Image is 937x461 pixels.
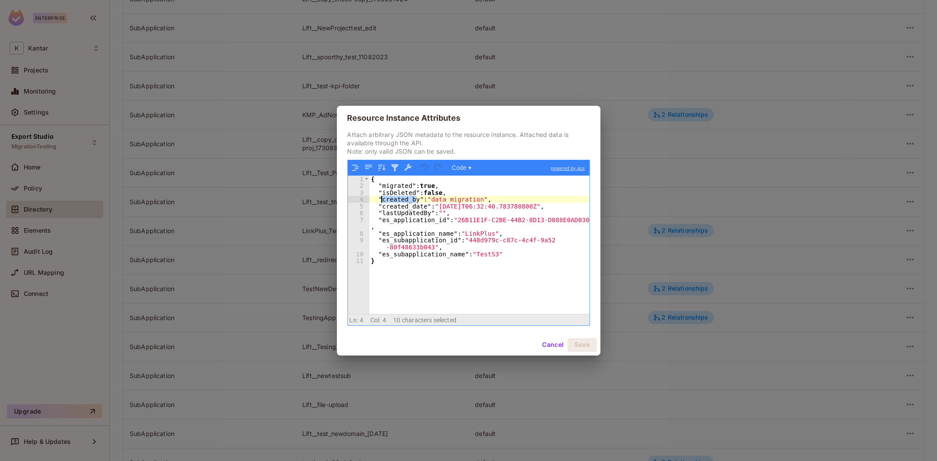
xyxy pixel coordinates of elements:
span: Col: [370,317,381,324]
span: 10 [393,317,400,324]
button: Cancel [539,338,567,352]
span: Ln: [350,317,358,324]
div: 6 [348,209,369,216]
button: Redo (Ctrl+Shift+Z) [432,162,444,173]
button: Repair JSON: fix quotes and escape characters, remove comments and JSONP notation, turn JavaScrip... [402,162,414,173]
button: Save [568,338,597,352]
p: Attach arbitrary JSON metadata to the resource instance. Attached data is available through the A... [347,130,590,155]
button: Sort contents [376,162,387,173]
span: 4 [383,317,386,324]
button: Format JSON data, with proper indentation and line feeds (Ctrl+I) [350,162,361,173]
div: 5 [348,203,369,210]
button: Code ▾ [449,162,474,173]
div: 11 [348,257,369,264]
div: 7 [348,216,369,230]
div: 8 [348,230,369,237]
button: Compact JSON data, remove all whitespaces (Ctrl+Shift+I) [363,162,374,173]
button: Undo last action (Ctrl+Z) [419,162,431,173]
div: 2 [348,182,369,189]
div: 1 [348,176,369,183]
a: powered by ace [546,160,589,176]
span: 4 [360,317,363,324]
button: Filter, sort, or transform contents [389,162,401,173]
div: 4 [348,196,369,203]
h2: Resource Instance Attributes [337,106,601,130]
span: characters selected [402,317,456,324]
div: 10 [348,251,369,258]
div: 9 [348,237,369,250]
div: 3 [348,189,369,196]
